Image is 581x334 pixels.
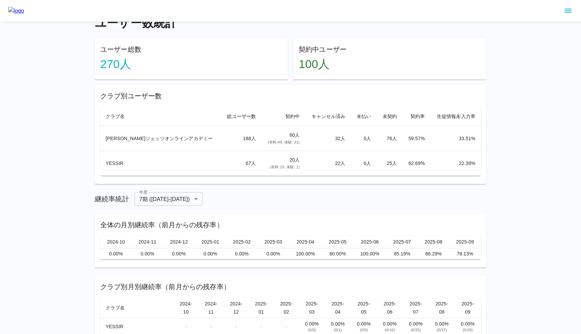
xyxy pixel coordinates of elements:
[100,107,221,126] th: クラブ名
[173,298,198,318] th: 2024-10
[135,192,203,206] div: 7期 ([DATE]-[DATE])
[299,44,481,55] h6: 契約中ユーザー
[100,298,173,318] th: クラブ名
[100,90,481,101] h6: クラブ別ユーザー数
[224,298,249,318] th: 2024-12
[351,151,376,176] td: 0 人
[330,320,345,327] div: 0.00 %
[268,140,300,144] span: (有料: 49 , 体験: 31 )
[139,189,147,195] label: 年度
[408,327,423,333] div: ( 0 / 25 )
[460,320,475,327] div: 0.00 %
[95,194,129,204] h6: 継続率統計
[429,298,455,318] th: 2025-08
[8,7,24,15] img: logo
[261,107,305,126] th: 契約中
[221,107,261,126] th: 総ユーザー数
[449,248,481,260] td: 78.13%
[285,324,287,329] span: -
[325,298,351,318] th: 2025-04
[376,151,402,176] td: 25 人
[382,327,397,333] div: ( 0 / 16 )
[386,236,418,248] th: 2025-07
[305,107,351,126] th: キャンセル済み
[289,236,322,248] th: 2025-04
[226,236,258,248] th: 2025-02
[100,281,481,292] h6: クラブ別月別継続率（前月からの残存率）
[377,298,403,318] th: 2025-06
[100,219,481,230] h6: 全体の月別継続率（前月からの残存率）
[100,151,221,176] td: YESSIR
[100,126,221,151] td: [PERSON_NAME]ジェッツオンラインアカデミー
[351,298,377,318] th: 2025-05
[382,320,397,327] div: 0.00 %
[402,151,430,176] td: 62.69 %
[235,324,237,329] span: -
[353,236,386,248] th: 2025-06
[198,298,224,318] th: 2024-11
[299,57,481,71] h4: 100 人
[100,236,132,248] th: 2024-10
[430,126,481,151] td: 33.51 %
[353,248,386,260] td: 100.00%
[434,327,449,333] div: ( 0 / 37 )
[100,44,282,55] h6: ユーザー総数
[226,248,258,260] td: 0.00%
[270,165,300,169] span: (有料: 19 , 体験: 1 )
[408,320,423,327] div: 0.00 %
[274,298,299,318] th: 2025-02
[100,248,132,260] td: 0.00%
[562,5,574,17] button: sidemenu
[351,107,376,126] th: 未払い
[305,126,351,151] td: 32 人
[195,248,226,260] td: 0.00%
[260,324,262,329] span: -
[330,327,345,333] div: ( 0 / 1 )
[356,327,371,333] div: ( 0 / 5 )
[376,126,402,151] td: 76 人
[403,298,429,318] th: 2025-07
[386,248,418,260] td: 85.19%
[95,16,486,30] h4: ユーザー数統計
[356,320,371,327] div: 0.00 %
[163,248,195,260] td: 0.00%
[261,126,305,151] td: 80 人
[163,236,195,248] th: 2024-12
[402,107,430,126] th: 契約率
[261,151,305,176] td: 20 人
[258,236,289,248] th: 2025-03
[418,248,450,260] td: 86.29%
[210,324,212,329] span: -
[249,298,274,318] th: 2025-01
[132,248,163,260] td: 0.00%
[376,107,402,126] th: 未契約
[289,248,322,260] td: 100.00%
[449,236,481,248] th: 2025-09
[430,107,481,126] th: 生徒情報未入力率
[132,236,163,248] th: 2024-11
[402,126,430,151] td: 59.57 %
[185,324,187,329] span: -
[305,151,351,176] td: 22 人
[430,151,481,176] td: 22.39 %
[418,236,450,248] th: 2025-08
[258,248,289,260] td: 0.00%
[304,327,319,333] div: ( 0 / 0 )
[221,126,261,151] td: 188 人
[460,327,475,333] div: ( 0 / 29 )
[322,248,354,260] td: 80.00%
[455,298,481,318] th: 2025-09
[195,236,226,248] th: 2025-01
[221,151,261,176] td: 67 人
[434,320,449,327] div: 0.00 %
[304,320,319,327] div: 0.00 %
[351,126,376,151] td: 0 人
[100,57,282,71] h4: 270 人
[322,236,354,248] th: 2025-05
[299,298,325,318] th: 2025-03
